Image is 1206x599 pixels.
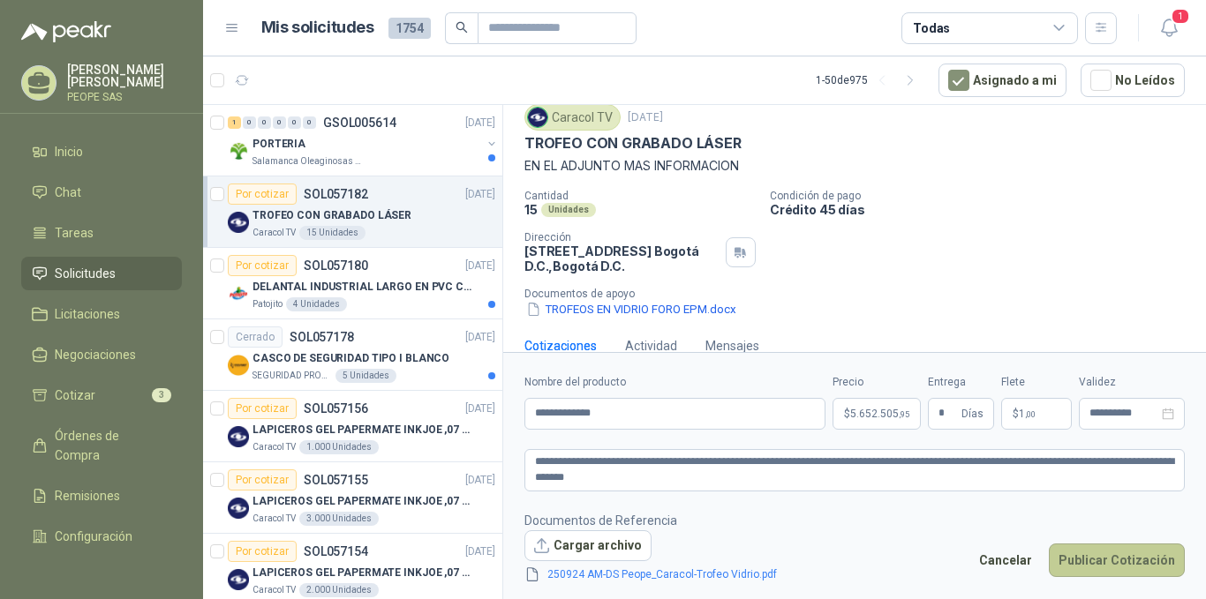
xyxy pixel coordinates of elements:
span: Remisiones [55,486,120,505]
p: [DATE] [465,401,495,417]
div: 0 [273,116,286,129]
p: SEGURIDAD PROVISER LTDA [253,369,332,383]
p: Cantidad [524,190,756,202]
a: Inicio [21,135,182,168]
div: 0 [288,116,301,129]
div: Cotizaciones [524,336,597,356]
span: $ [1013,408,1019,419]
p: Documentos de apoyo [524,288,1199,300]
label: Flete [1001,374,1072,391]
p: Patojito [253,297,283,311]
img: Company Logo [228,426,249,447]
p: [DATE] [465,258,495,274]
img: Company Logo [228,355,249,376]
p: PEOPE SAS [67,92,182,102]
div: 1.000 Unidades [299,440,379,454]
p: SOL057178 [290,331,354,343]
div: 15 Unidades [299,226,366,240]
span: 1 [1171,8,1190,25]
p: [DATE] [628,109,663,126]
h1: Mis solicitudes [261,15,374,41]
p: LAPICEROS GEL PAPERMATE INKJOE ,07 1 LOGO 1 TINTA [253,493,472,510]
p: Condición de pago [770,190,1199,202]
p: SOL057156 [304,402,368,415]
img: Company Logo [228,140,249,161]
span: search [456,21,468,34]
div: Por cotizar [228,541,297,562]
span: Chat [55,183,81,202]
p: TROFEO CON GRABADO LÁSER [524,134,742,153]
span: Tareas [55,223,94,243]
div: Por cotizar [228,183,297,205]
a: Chat [21,176,182,209]
span: 1 [1019,408,1036,419]
div: 4 Unidades [286,297,347,311]
button: Publicar Cotización [1049,543,1185,577]
span: Negociaciones [55,345,136,364]
div: Mensajes [705,336,759,356]
span: Licitaciones [55,304,120,324]
a: Por cotizarSOL057155[DATE] Company LogoLAPICEROS GEL PAPERMATE INKJOE ,07 1 LOGO 1 TINTACaracol T... [203,462,502,534]
img: Logo peakr [21,21,111,42]
p: LAPICEROS GEL PAPERMATE INKJOE ,07 1 LOGO 1 TINTA [253,422,472,438]
a: Configuración [21,520,182,553]
a: 250924 AM-DS Peope_Caracol-Trofeo Vidrio.pdf [540,566,784,583]
p: LAPICEROS GEL PAPERMATE INKJOE ,07 1 LOGO 1 TINTA [253,565,472,581]
img: Company Logo [228,498,249,519]
span: 3 [152,388,171,402]
span: Inicio [55,142,83,161]
div: 2.000 Unidades [299,583,379,597]
div: Unidades [541,203,596,217]
p: Crédito 45 días [770,202,1199,217]
label: Entrega [928,374,994,391]
a: Por cotizarSOL057156[DATE] Company LogoLAPICEROS GEL PAPERMATE INKJOE ,07 1 LOGO 1 TINTACaracol T... [203,391,502,462]
p: EN EL ADJUNTO MAS INFORMACION [524,156,1185,176]
div: Por cotizar [228,398,297,419]
p: SOL057182 [304,188,368,200]
button: Asignado a mi [938,64,1067,97]
button: No Leídos [1081,64,1185,97]
button: TROFEOS EN VIDRIO FORO EPM.docx [524,300,738,318]
img: Company Logo [228,283,249,304]
p: $ 1,00 [1001,398,1072,430]
div: Caracol TV [524,104,621,131]
a: Licitaciones [21,297,182,331]
div: 0 [303,116,316,129]
a: 1 0 0 0 0 0 GSOL005614[DATE] Company LogoPORTERIASalamanca Oleaginosas SAS [228,112,499,168]
div: 0 [243,116,256,129]
p: SOL057180 [304,259,368,272]
p: [DATE] [465,115,495,131]
a: Cotizar3 [21,378,182,412]
p: SOL057154 [304,545,368,558]
p: 15 [524,202,538,217]
p: [PERSON_NAME] [PERSON_NAME] [67,64,182,88]
p: TROFEO CON GRABADO LÁSER [253,207,411,224]
div: Todas [913,19,950,38]
p: Caracol TV [253,440,296,454]
p: SOL057155 [304,474,368,486]
button: 1 [1153,12,1185,44]
button: Cargar archivo [524,530,652,562]
p: Documentos de Referencia [524,511,805,530]
label: Nombre del producto [524,374,825,391]
div: Por cotizar [228,469,297,490]
p: Caracol TV [253,226,296,240]
img: Company Logo [228,569,249,590]
span: 1754 [388,18,431,39]
a: CerradoSOL057178[DATE] Company LogoCASCO DE SEGURIDAD TIPO I BLANCOSEGURIDAD PROVISER LTDA5 Unidades [203,319,502,391]
p: DELANTAL INDUSTRIAL LARGO EN PVC COLOR AMARILLO [253,279,472,296]
p: [DATE] [465,472,495,489]
p: [STREET_ADDRESS] Bogotá D.C. , Bogotá D.C. [524,243,719,273]
p: GSOL005614 [323,116,396,129]
span: 5.652.505 [850,408,909,419]
label: Validez [1079,374,1185,391]
a: Remisiones [21,479,182,513]
div: Por cotizar [228,255,297,276]
a: Por cotizarSOL057182[DATE] Company LogoTROFEO CON GRABADO LÁSERCaracol TV15 Unidades [203,176,502,248]
span: Órdenes de Compra [55,426,165,465]
p: Salamanca Oleaginosas SAS [253,154,364,168]
a: Por cotizarSOL057180[DATE] Company LogoDELANTAL INDUSTRIAL LARGO EN PVC COLOR AMARILLOPatojito4 U... [203,248,502,319]
span: ,95 [899,409,909,419]
div: 5 Unidades [335,369,396,383]
a: Órdenes de Compra [21,419,182,472]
